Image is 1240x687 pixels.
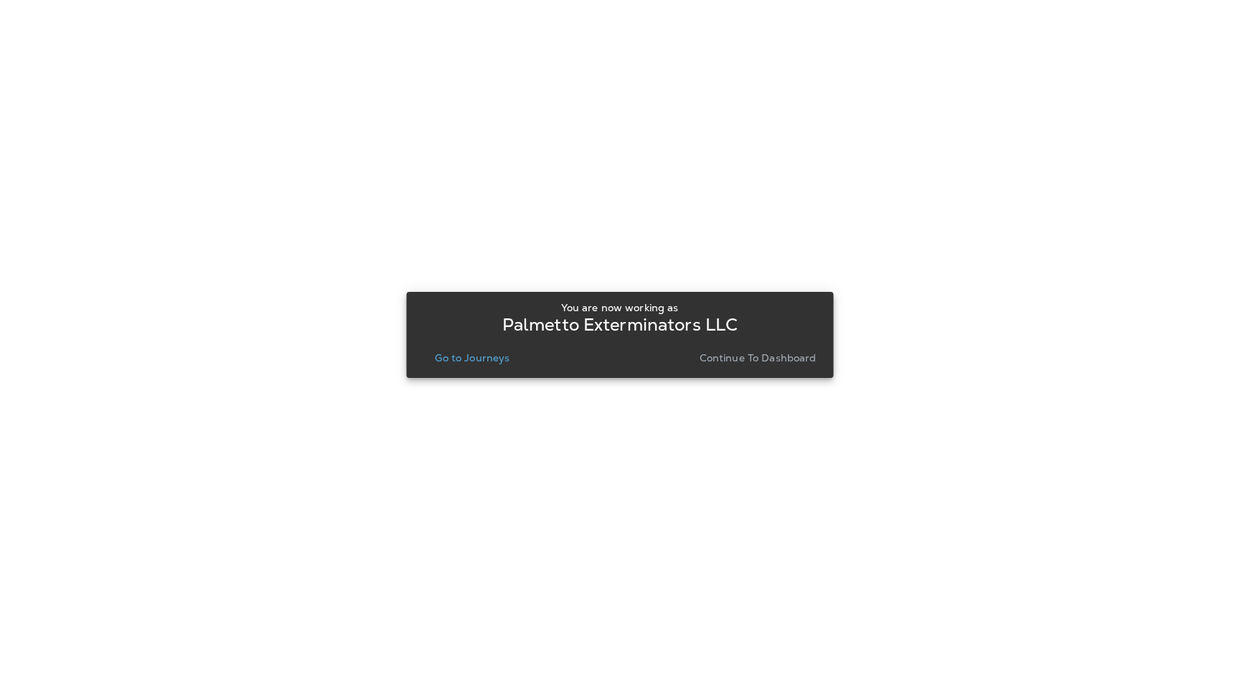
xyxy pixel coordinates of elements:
p: Palmetto Exterminators LLC [502,319,738,331]
p: You are now working as [561,302,678,313]
p: Go to Journeys [435,352,509,364]
button: Go to Journeys [429,348,515,368]
button: Continue to Dashboard [694,348,822,368]
p: Continue to Dashboard [700,352,817,364]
